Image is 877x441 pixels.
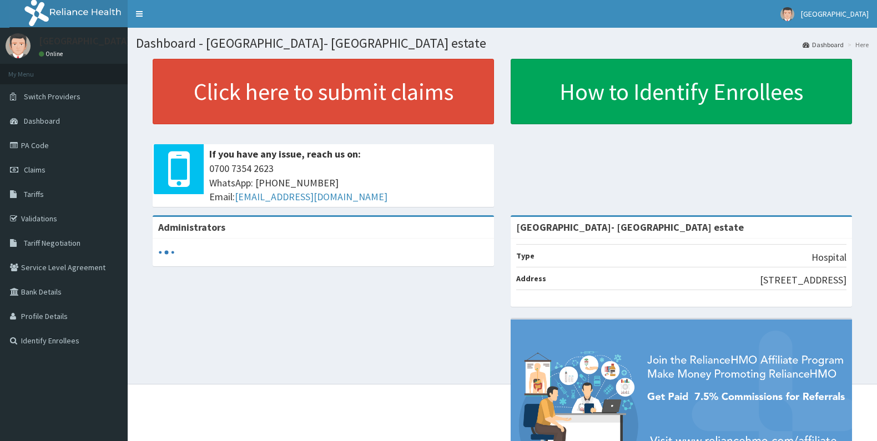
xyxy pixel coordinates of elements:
span: 0700 7354 2623 WhatsApp: [PHONE_NUMBER] Email: [209,161,488,204]
img: User Image [780,7,794,21]
p: [GEOGRAPHIC_DATA] [39,36,130,46]
b: Type [516,251,535,261]
svg: audio-loading [158,244,175,261]
b: If you have any issue, reach us on: [209,148,361,160]
b: Administrators [158,221,225,234]
strong: [GEOGRAPHIC_DATA]- [GEOGRAPHIC_DATA] estate [516,221,744,234]
p: [STREET_ADDRESS] [760,273,846,287]
span: Claims [24,165,46,175]
a: Online [39,50,65,58]
a: Click here to submit claims [153,59,494,124]
span: Switch Providers [24,92,80,102]
a: Dashboard [803,40,844,49]
img: User Image [6,33,31,58]
span: [GEOGRAPHIC_DATA] [801,9,869,19]
a: How to Identify Enrollees [511,59,852,124]
b: Address [516,273,546,283]
span: Dashboard [24,116,60,126]
li: Here [845,40,869,49]
p: Hospital [812,250,846,265]
a: [EMAIL_ADDRESS][DOMAIN_NAME] [235,190,387,203]
span: Tariffs [24,189,44,199]
h1: Dashboard - [GEOGRAPHIC_DATA]- [GEOGRAPHIC_DATA] estate [136,36,869,50]
span: Tariff Negotiation [24,238,80,248]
